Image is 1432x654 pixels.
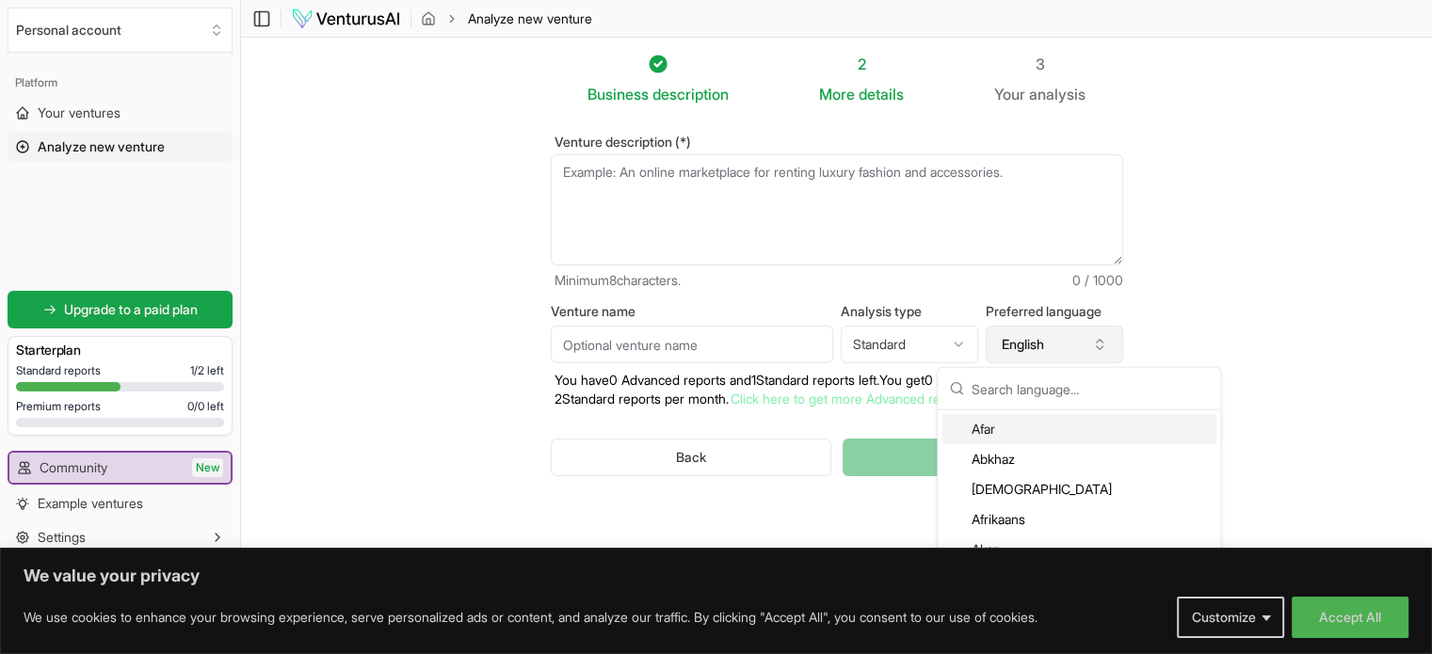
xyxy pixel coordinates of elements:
button: Customize [1177,597,1284,638]
div: Platform [8,68,233,98]
div: Akan [941,534,1216,565]
span: Upgrade to a paid plan [64,300,198,319]
div: Abkhaz [941,444,1216,474]
label: Venture name [551,305,833,318]
div: [DEMOGRAPHIC_DATA] [941,474,1216,504]
img: logo [291,8,401,30]
span: Premium reports [16,399,101,414]
span: Your ventures [38,104,121,122]
a: Click here to get more Advanced reports. [731,391,973,407]
div: 3 [994,53,1086,75]
a: Example ventures [8,488,233,518]
a: Analyze new venture [8,132,233,162]
label: Preferred language [986,305,1123,318]
label: Analysis type [841,305,978,318]
button: English [986,326,1123,363]
button: Settings [8,522,233,552]
span: 1 / 2 left [190,363,224,378]
nav: breadcrumb [421,9,592,28]
h3: Starter plan [16,341,224,359]
span: New [192,458,223,477]
span: 0 / 0 left [187,399,224,414]
button: Select an organization [8,8,233,53]
a: Your ventures [8,98,233,128]
p: You have 0 Advanced reports and 1 Standard reports left. Y ou get 0 Advanced reports and 2 Standa... [551,371,1123,408]
span: description [652,85,729,104]
div: Afrikaans [941,504,1216,534]
span: Business [587,83,649,105]
button: Back [551,439,832,476]
span: More [819,83,855,105]
button: Accept All [1292,597,1408,638]
span: Your [994,83,1025,105]
span: Example ventures [38,494,143,513]
span: analysis [1029,85,1086,104]
div: 2 [819,53,904,75]
span: Minimum 8 characters. [555,271,681,290]
span: Standard reports [16,363,101,378]
span: Analyze new venture [38,137,165,156]
p: We use cookies to enhance your browsing experience, serve personalized ads or content, and analyz... [24,606,1038,629]
span: 0 / 1000 [1072,271,1123,290]
input: Optional venture name [551,326,833,363]
p: We value your privacy [24,565,1408,587]
label: Venture description (*) [551,136,1123,149]
span: details [859,85,904,104]
input: Search language... [972,368,1209,409]
span: Settings [38,528,86,547]
span: Community [40,458,107,477]
span: Analyze new venture [468,9,592,28]
a: Upgrade to a paid plan [8,291,233,328]
div: Afar [941,414,1216,444]
a: CommunityNew [9,453,231,483]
